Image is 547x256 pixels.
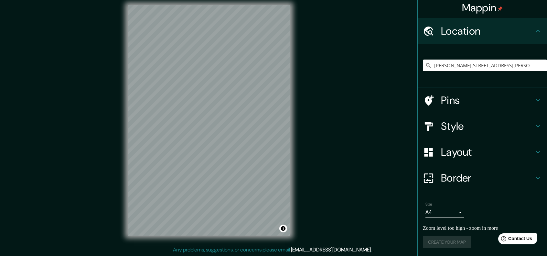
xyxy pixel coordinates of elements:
[373,246,374,254] div: .
[441,172,534,184] h4: Border
[279,225,287,232] button: Toggle attribution
[425,207,464,217] div: A4
[291,246,371,253] a: [EMAIL_ADDRESS][DOMAIN_NAME]
[128,5,290,236] canvas: Map
[462,1,503,14] h4: Mappin
[489,231,540,249] iframe: Help widget launcher
[418,113,547,139] div: Style
[441,120,534,133] h4: Style
[441,146,534,159] h4: Layout
[418,87,547,113] div: Pins
[423,225,542,231] p: Zoom level too high - zoom in more
[418,18,547,44] div: Location
[498,6,503,11] img: pin-icon.png
[423,60,547,71] input: Pick your city or area
[418,165,547,191] div: Border
[441,94,534,107] h4: Pins
[418,139,547,165] div: Layout
[372,246,373,254] div: .
[441,25,534,38] h4: Location
[173,246,372,254] p: Any problems, suggestions, or concerns please email .
[425,202,432,207] label: Size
